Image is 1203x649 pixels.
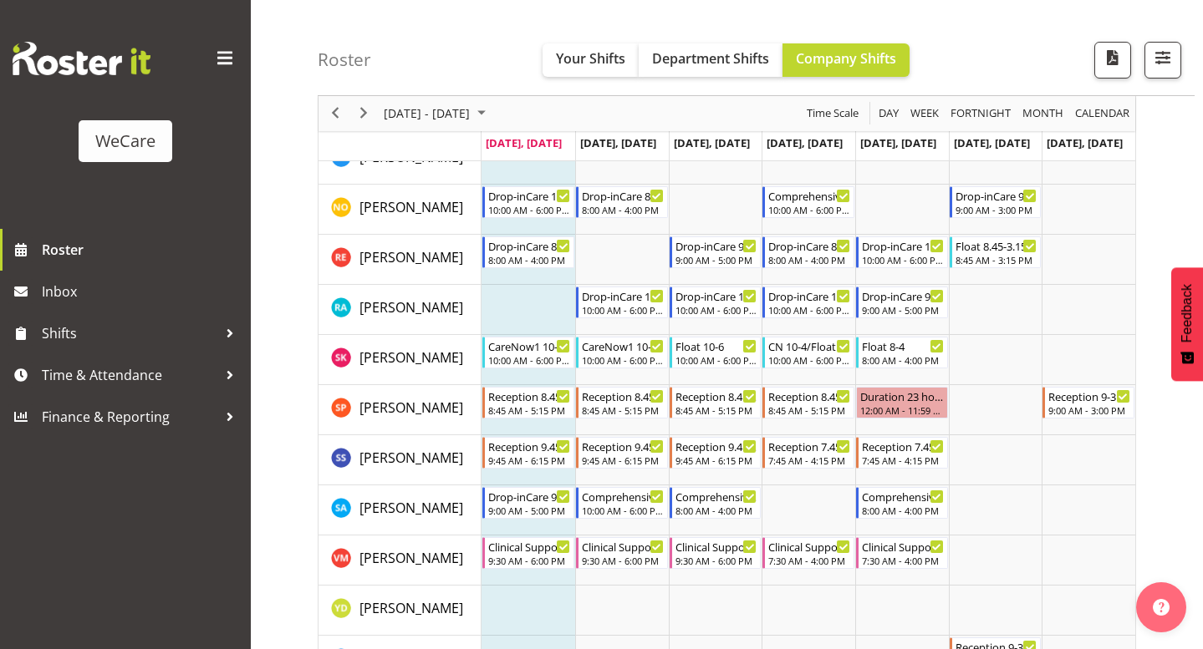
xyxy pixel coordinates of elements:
[582,438,664,454] div: Reception 9.45-6.15
[762,437,854,469] div: Sara Sherwin"s event - Reception 7.45-4.15 Begin From Thursday, October 9, 2025 at 7:45:00 AM GMT...
[1180,284,1195,342] span: Feedback
[675,538,757,555] div: Clinical Support 9.30-6
[359,398,463,417] span: [PERSON_NAME]
[1042,387,1134,418] div: Samantha Poultney"s event - Reception 9-3 Begin From Sunday, October 12, 2025 at 9:00:00 AM GMT+1...
[1047,135,1123,150] span: [DATE], [DATE]
[349,96,378,131] div: next period
[319,435,482,485] td: Sara Sherwin resource
[576,387,668,418] div: Samantha Poultney"s event - Reception 8.45-5.15 Begin From Tuesday, October 7, 2025 at 8:45:00 AM...
[319,586,482,636] td: Yvonne Denny resource
[359,499,463,517] span: [PERSON_NAME]
[482,387,574,418] div: Samantha Poultney"s event - Reception 8.45-5.15 Begin From Monday, October 6, 2025 at 8:45:00 AM ...
[488,454,570,467] div: 9:45 AM - 6:15 PM
[652,49,769,68] span: Department Shifts
[856,537,948,569] div: Viktoriia Molchanova"s event - Clinical Support 7.30 - 4 Begin From Friday, October 10, 2025 at 7...
[876,104,902,124] button: Timeline Day
[1171,267,1203,381] button: Feedback - Show survey
[949,104,1012,124] span: Fortnight
[359,448,463,468] a: [PERSON_NAME]
[675,438,757,454] div: Reception 9.45-6.15
[762,337,854,368] div: Saahit Kour"s event - CN 10-4/Float Begin From Thursday, October 9, 2025 at 10:00:00 AM GMT+13:00...
[768,454,850,467] div: 7:45 AM - 4:15 PM
[42,404,217,429] span: Finance & Reporting
[582,203,664,216] div: 8:00 AM - 4:00 PM
[359,599,463,617] span: [PERSON_NAME]
[482,487,574,519] div: Sarah Abbott"s event - Drop-inCare 9-5 Begin From Monday, October 6, 2025 at 9:00:00 AM GMT+13:00...
[670,236,762,268] div: Rachel Els"s event - Drop-inCare 9-5 Begin From Wednesday, October 8, 2025 at 9:00:00 AM GMT+13:0...
[950,236,1042,268] div: Rachel Els"s event - Float 8.45-3.15 Begin From Saturday, October 11, 2025 at 8:45:00 AM GMT+13:0...
[488,403,570,417] div: 8:45 AM - 5:15 PM
[488,504,570,517] div: 9:00 AM - 5:00 PM
[1020,104,1067,124] button: Timeline Month
[556,49,625,68] span: Your Shifts
[319,535,482,586] td: Viktoriia Molchanova resource
[860,403,944,417] div: 12:00 AM - 11:59 PM
[675,303,757,317] div: 10:00 AM - 6:00 PM
[582,287,664,304] div: Drop-inCare 10-6
[1048,388,1130,404] div: Reception 9-3
[319,185,482,235] td: Natasha Ottley resource
[805,104,860,124] span: Time Scale
[488,253,570,266] div: 8:00 AM - 4:00 PM
[582,403,664,417] div: 8:45 AM - 5:15 PM
[1073,104,1131,124] span: calendar
[359,348,463,367] span: [PERSON_NAME]
[856,286,948,318] div: Rachna Anderson"s event - Drop-inCare 9-5 Begin From Friday, October 10, 2025 at 9:00:00 AM GMT+1...
[762,286,854,318] div: Rachna Anderson"s event - Drop-inCare 10-6 Begin From Thursday, October 9, 2025 at 10:00:00 AM GM...
[1048,403,1130,417] div: 9:00 AM - 3:00 PM
[482,437,574,469] div: Sara Sherwin"s event - Reception 9.45-6.15 Begin From Monday, October 6, 2025 at 9:45:00 AM GMT+1...
[359,347,463,368] a: [PERSON_NAME]
[954,135,1030,150] span: [DATE], [DATE]
[948,104,1014,124] button: Fortnight
[359,297,463,317] a: [PERSON_NAME]
[580,135,656,150] span: [DATE], [DATE]
[582,538,664,555] div: Clinical Support 9.30-6
[675,403,757,417] div: 8:45 AM - 5:15 PM
[13,42,150,75] img: Rosterit website logo
[956,187,1037,204] div: Drop-inCare 9-3
[382,104,472,124] span: [DATE] - [DATE]
[670,286,762,318] div: Rachna Anderson"s event - Drop-inCare 10-6 Begin From Wednesday, October 8, 2025 at 10:00:00 AM G...
[582,488,664,504] div: Comprehensive Consult 10-6
[675,253,757,266] div: 9:00 AM - 5:00 PM
[768,203,850,216] div: 10:00 AM - 6:00 PM
[353,104,375,124] button: Next
[576,337,668,368] div: Saahit Kour"s event - CareNow1 10-6 Begin From Tuesday, October 7, 2025 at 10:00:00 AM GMT+13:00 ...
[319,235,482,285] td: Rachel Els resource
[675,488,757,504] div: Comprehensive Consult 8-4
[543,43,639,77] button: Your Shifts
[675,504,757,517] div: 8:00 AM - 4:00 PM
[582,388,664,404] div: Reception 8.45-5.15
[782,43,910,77] button: Company Shifts
[582,353,664,367] div: 10:00 AM - 6:00 PM
[359,549,463,567] span: [PERSON_NAME]
[359,398,463,418] a: [PERSON_NAME]
[42,321,217,346] span: Shifts
[670,487,762,519] div: Sarah Abbott"s event - Comprehensive Consult 8-4 Begin From Wednesday, October 8, 2025 at 8:00:00...
[319,385,482,435] td: Samantha Poultney resource
[42,363,217,388] span: Time & Attendance
[675,287,757,304] div: Drop-inCare 10-6
[862,303,944,317] div: 9:00 AM - 5:00 PM
[768,187,850,204] div: Comprehensive Consult 10-6
[639,43,782,77] button: Department Shifts
[768,388,850,404] div: Reception 8.45-5.15
[862,287,944,304] div: Drop-inCare 9-5
[862,353,944,367] div: 8:00 AM - 4:00 PM
[670,337,762,368] div: Saahit Kour"s event - Float 10-6 Begin From Wednesday, October 8, 2025 at 10:00:00 AM GMT+13:00 E...
[359,148,463,166] span: [PERSON_NAME]
[488,337,570,354] div: CareNow1 10-6
[768,554,850,567] div: 7:30 AM - 4:00 PM
[359,197,463,217] a: [PERSON_NAME]
[956,203,1037,216] div: 9:00 AM - 3:00 PM
[862,488,944,504] div: Comprehensive Consult 8-4
[674,135,750,150] span: [DATE], [DATE]
[768,237,850,254] div: Drop-inCare 8-4
[862,504,944,517] div: 8:00 AM - 4:00 PM
[767,135,843,150] span: [DATE], [DATE]
[321,96,349,131] div: previous period
[576,437,668,469] div: Sara Sherwin"s event - Reception 9.45-6.15 Begin From Tuesday, October 7, 2025 at 9:45:00 AM GMT+...
[488,187,570,204] div: Drop-inCare 10-6
[804,104,862,124] button: Time Scale
[482,537,574,569] div: Viktoriia Molchanova"s event - Clinical Support 9.30-6 Begin From Monday, October 6, 2025 at 9:30...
